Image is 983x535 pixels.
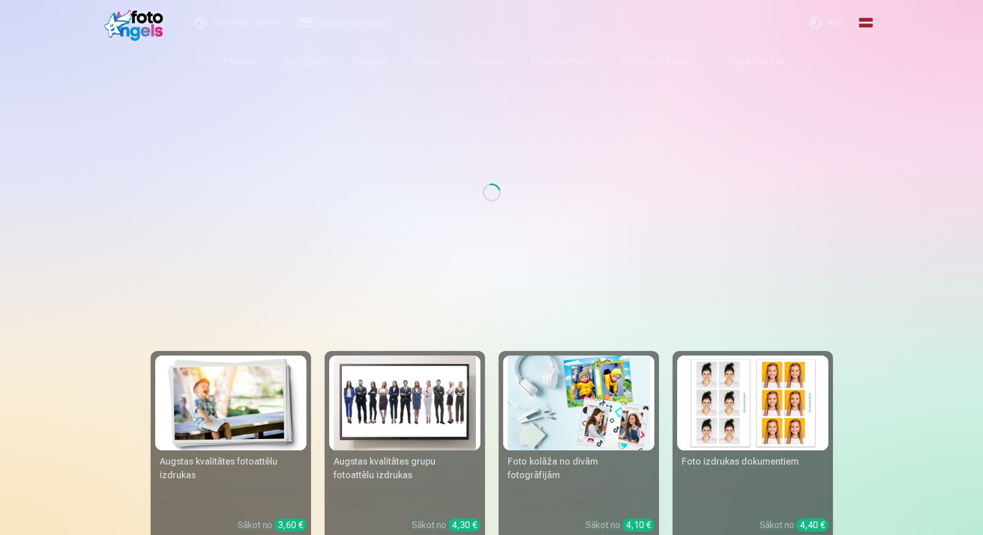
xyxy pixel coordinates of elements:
[503,487,654,509] div: [DEMOGRAPHIC_DATA] neaizmirstami mirkļi vienā skaistā bildē
[677,473,828,509] div: Universālas foto izdrukas dokumentiem (6 fotogrāfijas)
[607,45,703,77] a: Atslēgu piekariņi
[104,5,169,41] img: /fa1
[760,519,828,532] div: Sākot no
[160,356,302,450] img: Augstas kvalitātes fotoattēlu izdrukas
[508,356,650,450] img: Foto kolāža no divām fotogrāfijām
[412,519,480,532] div: Sākot no
[155,487,306,509] div: 210 gsm papīrs, piesātināta krāsa un detalizācija
[586,519,654,532] div: Sākot no
[401,45,458,77] a: Krūzes
[329,455,480,482] div: Augstas kvalitātes grupu fotoattēlu izdrukas
[703,45,800,77] a: Visi produkti
[458,45,518,77] a: Suvenīri
[160,308,824,328] h3: Foto izdrukas
[503,455,654,482] div: Foto kolāža no divām fotogrāfijām
[623,519,654,532] div: 4,10 €
[682,356,824,450] img: Foto izdrukas dokumentiem
[334,356,476,450] img: Augstas kvalitātes grupu fotoattēlu izdrukas
[275,519,306,532] div: 3,60 €
[449,519,480,532] div: 4,30 €
[797,519,828,532] div: 4,40 €
[183,45,269,77] a: Foto izdrukas
[269,45,339,77] a: Komplekti
[677,455,828,469] div: Foto izdrukas dokumentiem
[155,455,306,482] div: Augstas kvalitātes fotoattēlu izdrukas
[238,519,306,532] div: Sākot no
[339,45,401,77] a: Magnēti
[329,487,480,509] div: Spilgtas krāsas uz Fuji Film Crystal fotopapīra
[518,45,607,77] a: Foto kalendāri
